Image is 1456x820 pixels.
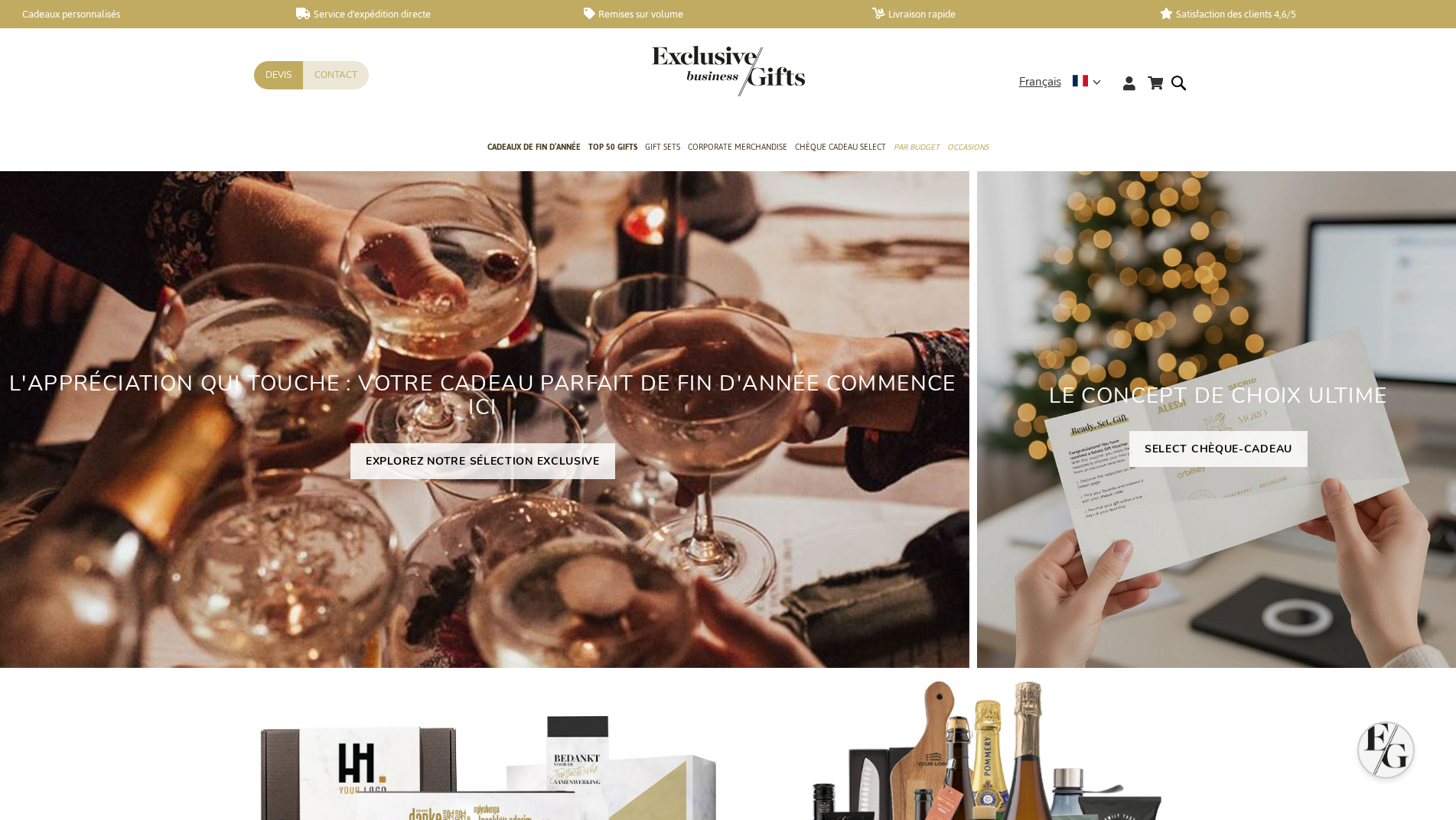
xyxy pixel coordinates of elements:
[645,139,680,155] span: Gift Sets
[487,129,581,167] a: Cadeaux de fin d’année
[894,129,940,167] a: Par budget
[1160,8,1424,21] a: Satisfaction des clients 4,6/5
[688,139,787,155] span: Corporate Merchandise
[1019,73,1061,91] span: Français
[688,129,787,167] a: Corporate Merchandise
[652,46,805,96] img: Exclusive Business gifts logo
[947,129,989,167] a: Occasions
[350,443,615,479] a: EXPLOREZ NOTRE SÉLECTION EXCLUSIVE
[8,8,272,21] a: Cadeaux personnalisés
[894,139,940,155] span: Par budget
[254,61,303,89] a: Devis
[1129,431,1308,467] a: SELECT CHÈQUE-CADEAU
[303,61,369,89] a: Contact
[652,46,728,96] a: store logo
[588,129,637,167] a: TOP 50 Gifts
[872,8,1136,21] a: Livraison rapide
[795,129,886,167] a: Chèque Cadeau Select
[296,8,560,21] a: Service d'expédition directe
[584,8,848,21] a: Remises sur volume
[795,139,886,155] span: Chèque Cadeau Select
[487,139,581,155] span: Cadeaux de fin d’année
[947,139,989,155] span: Occasions
[645,129,680,167] a: Gift Sets
[588,139,637,155] span: TOP 50 Gifts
